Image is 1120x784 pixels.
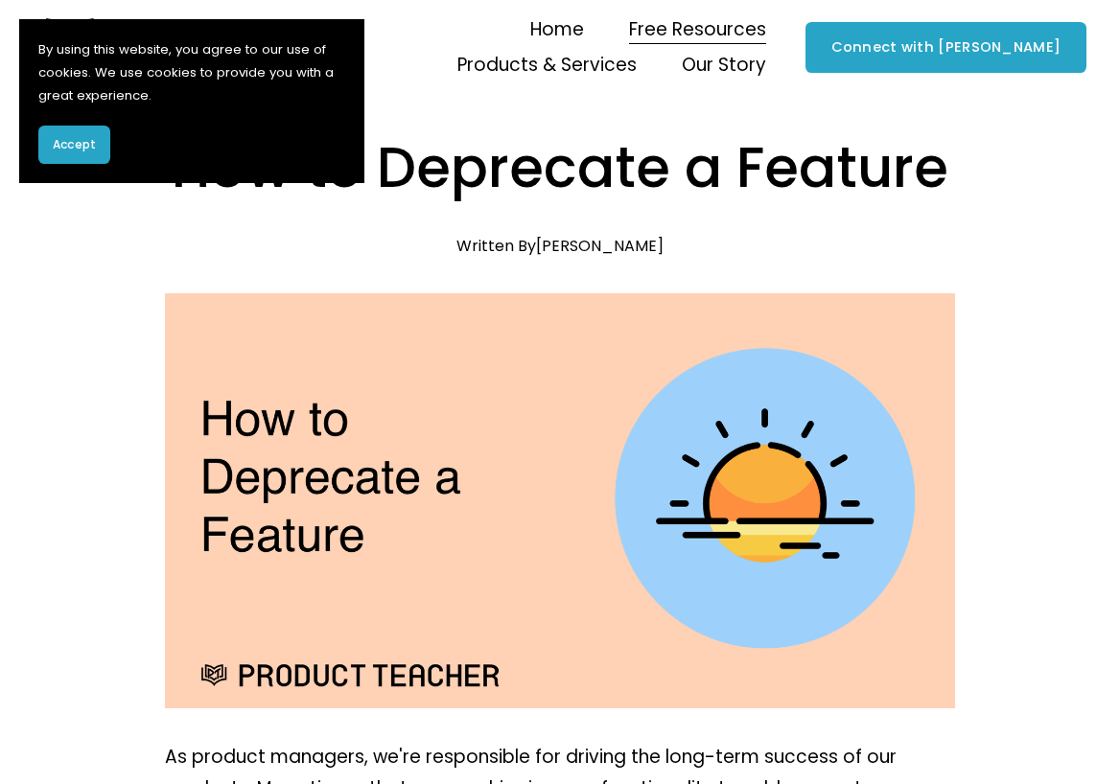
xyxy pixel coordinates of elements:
div: Written By [456,237,664,255]
span: Accept [53,136,96,153]
a: Connect with [PERSON_NAME] [805,22,1086,73]
p: By using this website, you agree to our use of cookies. We use cookies to provide you with a grea... [38,38,345,106]
span: Free Resources [629,13,766,46]
h1: How to Deprecate a Feature [165,128,954,206]
a: folder dropdown [682,47,766,83]
button: Accept [38,126,110,164]
span: Products & Services [457,49,637,81]
a: folder dropdown [629,12,766,48]
a: Home [530,12,584,48]
a: folder dropdown [457,47,637,83]
a: [PERSON_NAME] [536,235,664,257]
span: Our Story [682,49,766,81]
section: Cookie banner [19,19,364,183]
